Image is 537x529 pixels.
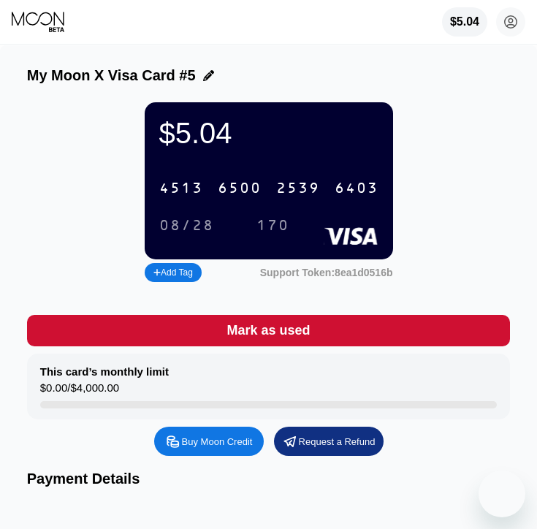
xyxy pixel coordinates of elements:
div: Request a Refund [299,435,376,448]
div: 170 [256,218,289,235]
div: Support Token: 8ea1d0516b [260,267,393,278]
div: Request a Refund [274,427,384,456]
div: Add Tag [145,263,202,282]
div: 170 [245,213,300,237]
div: Buy Moon Credit [182,435,253,448]
div: 08/28 [159,218,214,235]
div: Add Tag [153,267,193,278]
div: 4513650025396403 [151,173,387,203]
div: Support Token:8ea1d0516b [260,267,393,278]
div: Payment Details [27,471,511,487]
div: $5.04 [159,117,378,150]
div: Mark as used [27,315,511,346]
div: This card’s monthly limit [40,365,169,378]
div: 4513 [159,180,203,197]
div: 2539 [276,180,320,197]
div: 6403 [335,180,378,197]
div: My Moon X Visa Card #5 [27,67,196,84]
div: 08/28 [148,213,225,237]
div: $0.00 / $4,000.00 [40,381,119,401]
div: Buy Moon Credit [154,427,264,456]
div: Mark as used [226,322,310,339]
iframe: Button to launch messaging window [479,471,525,517]
div: $5.04 [442,7,487,37]
div: $5.04 [450,15,479,28]
div: 6500 [218,180,262,197]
